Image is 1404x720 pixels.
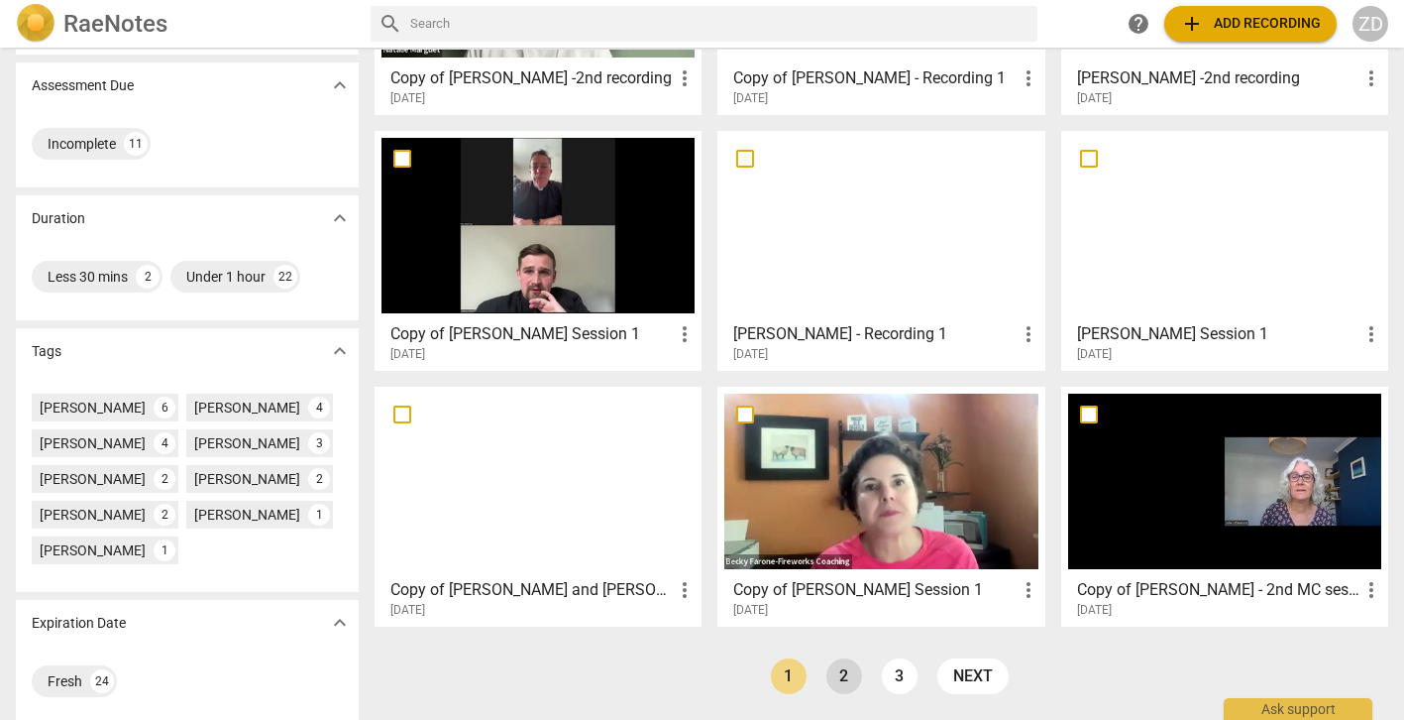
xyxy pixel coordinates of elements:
div: [PERSON_NAME] [40,433,146,453]
a: LogoRaeNotes [16,4,355,44]
span: more_vert [1359,66,1383,90]
h3: Copy of Julie - 2nd MC session [1077,578,1359,602]
span: [DATE] [733,602,768,619]
div: 1 [308,504,330,526]
div: [PERSON_NAME] [194,433,300,453]
div: Incomplete [48,134,116,154]
span: [DATE] [1077,602,1112,619]
span: more_vert [673,66,697,90]
span: expand_more [328,73,352,97]
span: help [1127,12,1150,36]
a: Copy of [PERSON_NAME] - 2nd MC session[DATE] [1068,394,1381,618]
button: Upload [1164,6,1337,42]
span: more_vert [673,578,697,602]
div: 24 [90,669,114,693]
div: [PERSON_NAME] [40,469,146,489]
div: Ask support [1224,698,1372,720]
span: [DATE] [390,90,425,107]
span: search [378,12,402,36]
p: Duration [32,208,85,229]
span: more_vert [1359,578,1383,602]
div: [PERSON_NAME] [194,469,300,489]
div: 2 [308,468,330,490]
div: Under 1 hour [186,267,266,287]
span: [DATE] [390,602,425,619]
a: Help [1121,6,1156,42]
button: Show more [325,203,355,233]
div: 2 [154,504,175,526]
a: Copy of [PERSON_NAME] Session 1[DATE] [381,138,695,362]
input: Search [410,8,1029,40]
a: Copy of [PERSON_NAME] and [PERSON_NAME] Coaching Session for assessment[DATE] [381,394,695,618]
span: more_vert [673,322,697,346]
div: 22 [273,265,297,289]
a: [PERSON_NAME] - Recording 1[DATE] [724,138,1037,362]
div: Fresh [48,671,82,691]
span: more_vert [1017,322,1040,346]
div: [PERSON_NAME] [40,505,146,525]
span: expand_more [328,206,352,230]
p: Tags [32,341,61,362]
div: [PERSON_NAME] [40,398,146,418]
h3: Copy of Natalie Marguet -2nd recording [390,66,673,90]
div: 1 [154,540,175,561]
a: Page 2 [826,659,862,694]
a: [PERSON_NAME] Session 1[DATE] [1068,138,1381,362]
a: next [937,659,1009,694]
span: expand_more [328,611,352,635]
span: add [1180,12,1204,36]
span: more_vert [1359,322,1383,346]
button: Show more [325,608,355,638]
h3: Copy of Liz Price Session 1 [733,578,1016,602]
h3: Copy of Josh Askwith Session 1 [390,322,673,346]
h3: Copy of Ian and Wayne Coaching Session for assessment [390,578,673,602]
button: Show more [325,336,355,366]
span: expand_more [328,339,352,363]
div: [PERSON_NAME] [40,540,146,560]
h2: RaeNotes [63,10,167,38]
a: Page 1 is your current page [771,659,807,694]
div: 2 [154,468,175,490]
div: 4 [154,432,175,454]
span: [DATE] [733,90,768,107]
div: [PERSON_NAME] [194,505,300,525]
span: Add recording [1180,12,1321,36]
button: ZD [1352,6,1388,42]
div: [PERSON_NAME] [194,398,300,418]
div: 11 [124,132,148,156]
span: [DATE] [1077,90,1112,107]
p: Assessment Due [32,75,134,96]
div: 3 [308,432,330,454]
span: more_vert [1017,578,1040,602]
span: [DATE] [733,346,768,363]
div: 6 [154,397,175,419]
h3: Copy of Natalie Marguet - Recording 1 [733,66,1016,90]
h3: Josh Askwith Session 1 [1077,322,1359,346]
span: [DATE] [1077,346,1112,363]
a: Copy of [PERSON_NAME] Session 1[DATE] [724,394,1037,618]
div: 2 [136,265,160,289]
h3: Natalie Marguet - Recording 1 [733,322,1016,346]
h3: Natalie Marguet -2nd recording [1077,66,1359,90]
span: [DATE] [390,346,425,363]
a: Page 3 [882,659,918,694]
div: Less 30 mins [48,267,128,287]
div: 4 [308,397,330,419]
span: more_vert [1017,66,1040,90]
img: Logo [16,4,55,44]
p: Expiration Date [32,613,126,634]
button: Show more [325,70,355,100]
